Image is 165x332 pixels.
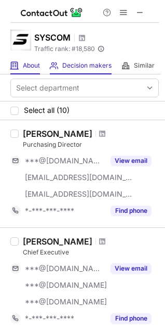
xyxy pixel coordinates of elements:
[62,61,112,70] span: Decision makers
[25,189,133,199] span: [EMAIL_ADDRESS][DOMAIN_NAME]
[21,6,83,19] img: ContactOut v5.3.10
[23,61,40,70] span: About
[25,173,133,182] span: [EMAIL_ADDRESS][DOMAIN_NAME]
[23,129,92,139] div: [PERSON_NAME]
[24,106,70,114] span: Select all (10)
[111,313,152,324] button: Reveal Button
[111,206,152,216] button: Reveal Button
[111,156,152,166] button: Reveal Button
[16,83,79,93] div: Select department
[134,61,155,70] span: Similar
[25,264,104,273] span: ***@[DOMAIN_NAME]
[23,248,159,257] div: Chief Executive
[23,236,92,247] div: [PERSON_NAME]
[34,31,71,44] h1: SYSCOM
[25,280,107,290] span: ***@[DOMAIN_NAME]
[25,297,107,307] span: ***@[DOMAIN_NAME]
[23,140,159,149] div: Purchasing Director
[34,45,95,53] span: Traffic rank: # 18,580
[111,263,152,274] button: Reveal Button
[10,30,31,50] img: d58d0032ddb39747da7aea6fe62463a5
[25,156,104,165] span: ***@[DOMAIN_NAME]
